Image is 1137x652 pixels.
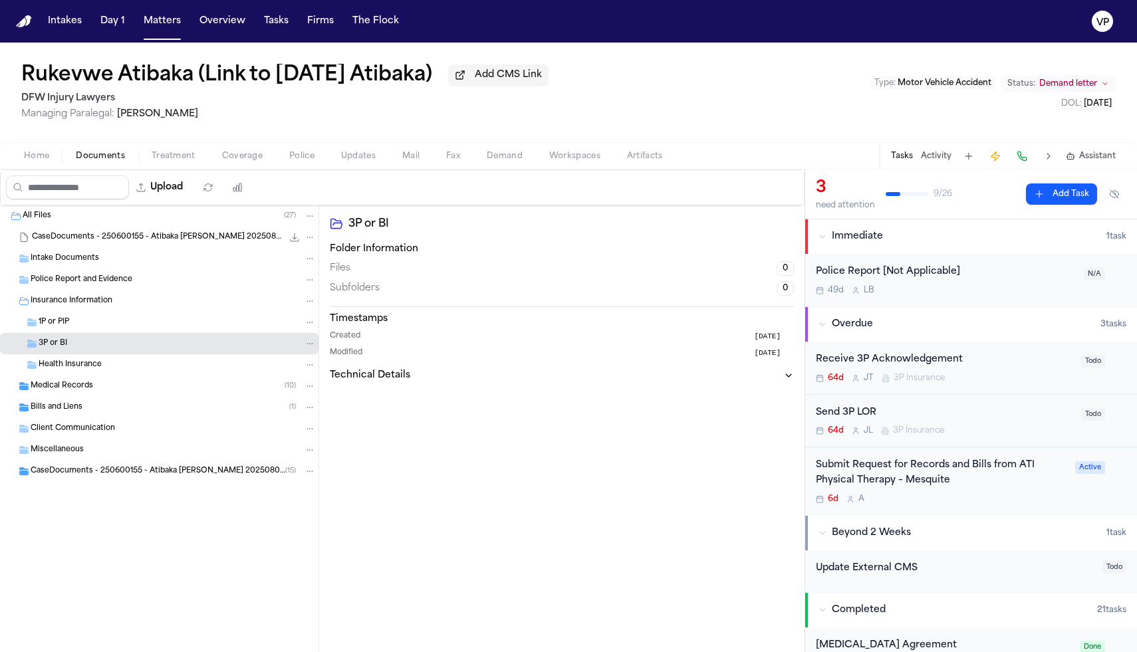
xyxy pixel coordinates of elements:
[448,64,549,86] button: Add CMS Link
[129,175,191,199] button: Upload
[347,9,404,33] button: The Flock
[1001,76,1116,92] button: Change status from Demand letter
[832,230,883,243] span: Immediate
[805,219,1137,254] button: Immediate1task
[777,281,794,296] span: 0
[152,151,195,162] span: Treatment
[805,447,1137,515] div: Open task: Submit Request for Records and Bills from ATI Physical Therapy – Mesquite
[1096,18,1109,27] text: VP
[754,331,794,342] button: [DATE]
[285,382,296,389] span: ( 10 )
[6,175,129,199] input: Search files
[754,348,781,359] span: [DATE]
[805,254,1137,306] div: Open task: Police Report [Not Applicable]
[31,381,93,392] span: Medical Records
[921,151,951,162] button: Activity
[1081,355,1105,368] span: Todo
[832,318,873,331] span: Overdue
[828,494,838,504] span: 6d
[1102,561,1126,574] span: Todo
[43,9,87,33] button: Intakes
[828,425,844,436] span: 64d
[805,550,1137,592] div: Open task: Update External CMS
[754,331,781,342] span: [DATE]
[627,151,663,162] span: Artifacts
[805,307,1137,342] button: Overdue3tasks
[32,232,283,243] span: CaseDocuments - 250600155 - Atibaka [PERSON_NAME] 20250806201723.zip
[259,9,294,33] button: Tasks
[893,425,944,436] span: 3P Insurance
[864,285,874,296] span: L B
[754,348,794,359] button: [DATE]
[777,261,794,276] span: 0
[1081,408,1105,421] span: Todo
[138,9,186,33] button: Matters
[487,151,523,162] span: Demand
[858,494,864,504] span: A
[832,526,911,540] span: Beyond 2 Weeks
[285,467,296,475] span: ( 15 )
[446,151,460,162] span: Fax
[816,405,1073,421] div: Send 3P LOR
[1061,100,1082,108] span: DOL :
[870,76,995,90] button: Edit Type: Motor Vehicle Accident
[302,9,339,33] a: Firms
[402,151,420,162] span: Mail
[864,373,874,383] span: J T
[1013,147,1031,165] button: Make a Call
[1097,605,1126,615] span: 21 task s
[816,177,875,199] div: 3
[1106,528,1126,538] span: 1 task
[805,342,1137,395] div: Open task: Receive 3P Acknowledgement
[874,79,896,87] span: Type :
[222,151,263,162] span: Coverage
[1066,151,1116,162] button: Assistant
[828,373,844,383] span: 64d
[31,296,112,307] span: Insurance Information
[95,9,130,33] a: Day 1
[288,231,301,244] button: Download CaseDocuments - 250600155 - Atibaka v. Nguyen 20250806201723.zip
[16,15,32,28] a: Home
[1079,151,1116,162] span: Assistant
[828,285,844,296] span: 49d
[16,15,32,28] img: Finch Logo
[816,458,1067,489] div: Submit Request for Records and Bills from ATI Physical Therapy – Mesquite
[816,200,875,211] div: need attention
[31,402,82,413] span: Bills and Liens
[816,561,1094,576] div: Update External CMS
[194,9,251,33] button: Overview
[898,79,991,87] span: Motor Vehicle Accident
[816,352,1073,368] div: Receive 3P Acknowledgement
[284,212,296,219] span: ( 27 )
[21,64,432,88] button: Edit matter name
[21,64,432,88] h1: Rukevwe Atibaka (Link to [DATE] Atibaka)
[330,243,794,256] h3: Folder Information
[986,147,1005,165] button: Create Immediate Task
[348,216,794,232] h2: 3P or BI
[330,262,350,275] span: Files
[330,312,794,326] h3: Timestamps
[23,211,51,222] span: All Files
[21,90,549,106] h2: DFW Injury Lawyers
[31,274,132,286] span: Police Report and Evidence
[1102,183,1126,205] button: Hide completed tasks (⌘⇧H)
[816,265,1076,280] div: Police Report [Not Applicable]
[864,425,873,436] span: J L
[330,348,362,359] span: Modified
[330,369,410,382] h3: Technical Details
[1039,78,1097,89] span: Demand letter
[805,395,1137,448] div: Open task: Send 3P LOR
[31,445,84,456] span: Miscellaneous
[330,282,380,295] span: Subfolders
[1057,97,1116,110] button: Edit DOL: 2025-06-08
[1075,461,1105,474] span: Active
[31,253,99,265] span: Intake Documents
[832,603,886,617] span: Completed
[891,151,913,162] button: Tasks
[959,147,978,165] button: Add Task
[21,109,114,119] span: Managing Paralegal:
[117,109,198,119] span: [PERSON_NAME]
